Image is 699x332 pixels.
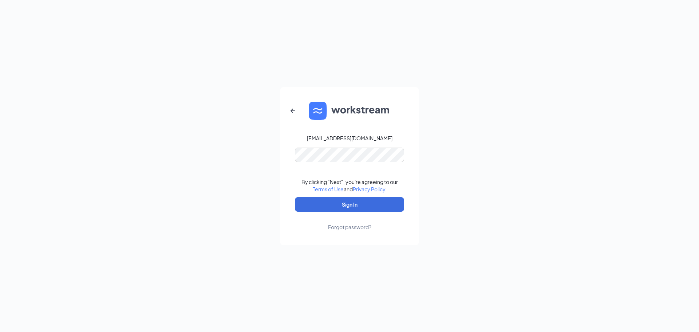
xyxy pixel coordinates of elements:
[309,102,390,120] img: WS logo and Workstream text
[284,102,301,120] button: ArrowLeftNew
[307,134,392,142] div: [EMAIL_ADDRESS][DOMAIN_NAME]
[301,178,398,193] div: By clicking "Next", you're agreeing to our and .
[353,186,385,192] a: Privacy Policy
[288,106,297,115] svg: ArrowLeftNew
[328,212,371,231] a: Forgot password?
[313,186,344,192] a: Terms of Use
[328,223,371,231] div: Forgot password?
[295,197,404,212] button: Sign In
